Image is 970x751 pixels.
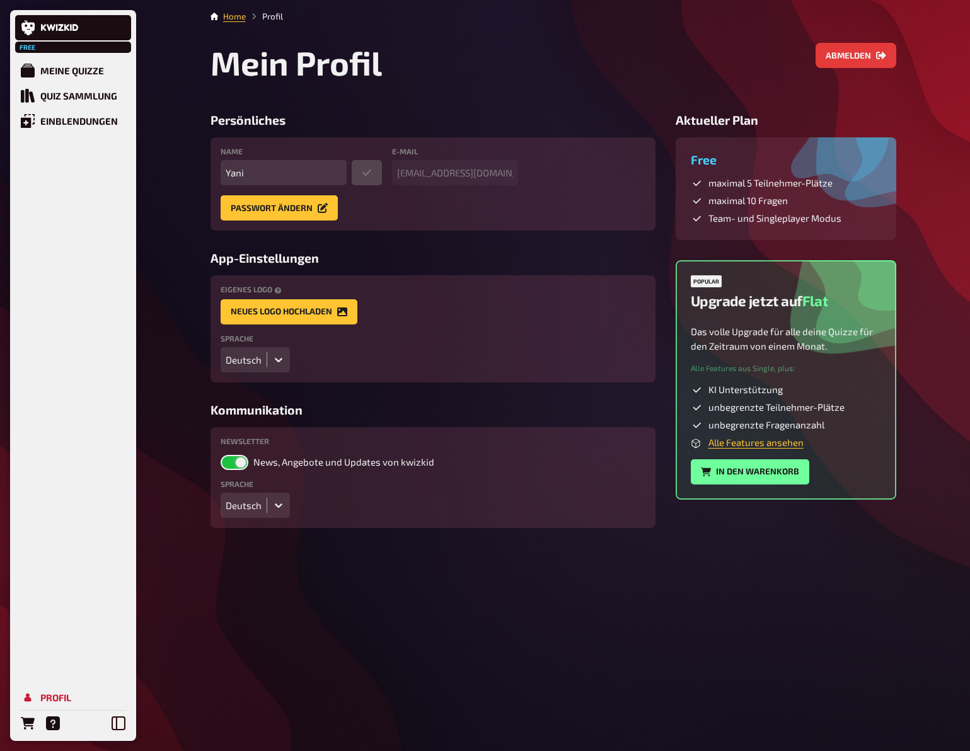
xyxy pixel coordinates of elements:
[708,177,833,190] span: maximal 5 Teilnehmer-Plätze
[211,403,655,417] h3: Kommunikation
[221,455,645,470] label: News, Angebote und Updates von kwizkid
[691,324,881,353] p: Das volle Upgrade für alle deine Quizze für den Zeitraum von einem Monat.
[691,275,722,287] div: Popular
[708,437,804,448] a: Alle Features ansehen
[40,711,66,736] a: Hilfe
[691,292,828,309] h2: Upgrade jetzt auf
[15,58,131,83] a: Meine Quizze
[221,480,645,488] label: Sprache
[223,11,246,21] a: Home
[15,685,131,710] a: Profil
[226,500,262,511] div: Deutsch
[221,335,645,342] label: Sprache
[40,692,71,703] div: Profil
[221,195,338,221] button: Passwort ändern
[221,299,357,324] button: Neues Logo hochladen
[16,43,39,51] span: Free
[211,113,655,127] h3: Persönliches
[708,212,841,225] span: Team- und Singleplayer Modus
[691,152,881,167] h3: Free
[691,363,795,374] small: Alle Features aus Single, plus :
[708,401,845,414] span: unbegrenzte Teilnehmer-Plätze
[246,10,283,23] li: Profil
[221,147,382,155] label: Name
[708,419,824,432] span: unbegrenzte Fragenanzahl
[392,147,518,155] label: E-Mail
[15,108,131,134] a: Einblendungen
[40,90,117,101] div: Quiz Sammlung
[708,195,788,207] span: maximal 10 Fragen
[691,459,809,484] button: In den Warenkorb
[816,43,896,68] button: Abmelden
[802,292,828,309] span: Flat
[40,115,118,127] div: Einblendungen
[211,251,655,265] h3: App-Einstellungen
[15,83,131,108] a: Quiz Sammlung
[40,65,104,76] div: Meine Quizze
[226,354,262,365] div: Deutsch
[676,113,896,127] h3: Aktueller Plan
[15,711,40,736] a: Bestellungen
[211,43,382,83] h1: Mein Profil
[223,10,246,23] li: Home
[708,384,783,396] span: KI Unterstützung
[221,437,645,445] label: Newsletter
[221,285,645,294] label: Eigenes Logo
